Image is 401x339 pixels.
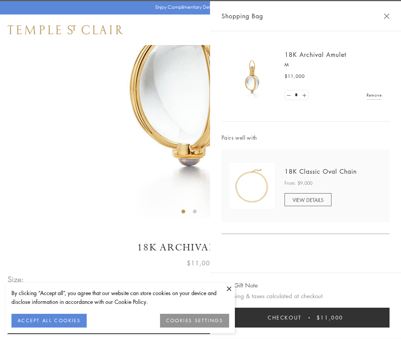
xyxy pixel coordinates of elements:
[285,90,293,100] a: Set quantity to 0
[222,133,390,142] span: Pairs well with
[285,179,312,187] span: From: $9,000
[160,314,229,328] button: COOKIES SETTINGS
[285,193,331,206] a: VIEW DETAILS
[268,313,302,322] span: Checkout
[229,53,275,99] img: 18K Archival Amulet
[11,314,87,328] button: ACCEPT ALL COOKIES
[187,258,214,268] span: $11,000
[293,196,323,203] span: VIEW DETAILS
[222,281,258,290] button: Add Gift Note
[11,289,229,306] div: By clicking “Accept all”, you agree that our website can store cookies on your device and disclos...
[317,313,343,322] span: $11,000
[222,11,263,21] span: Shopping Bag
[285,61,382,69] p: M
[285,73,305,80] span: $11,000
[8,241,393,254] h1: 18K Archival Amulet
[222,291,390,301] p: Shipping & taxes calculated at checkout
[367,91,382,99] a: Remove
[8,273,24,286] span: Size:
[384,13,390,19] button: Close Shopping Bag
[229,163,275,209] img: N88865-OV18
[285,167,357,176] a: 18K Classic Oval Chain
[285,50,346,59] a: 18K Archival Amulet
[222,308,390,328] button: Checkout $11,000
[300,90,308,100] a: Set quantity to 2
[8,25,123,34] img: Temple St. Clair
[155,3,242,11] p: Enjoy Complimentary Delivery & Returns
